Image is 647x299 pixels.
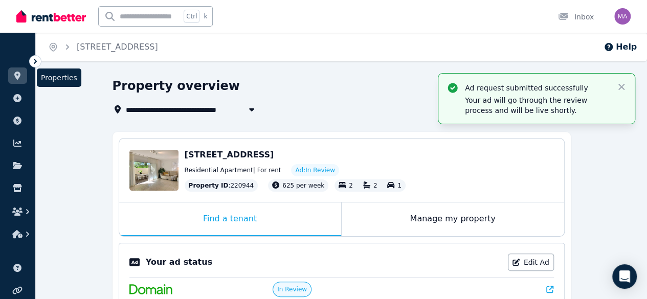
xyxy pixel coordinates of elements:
[612,264,637,289] div: Open Intercom Messenger
[185,179,258,192] div: : 220944
[77,42,158,52] a: [STREET_ADDRESS]
[184,10,199,23] span: Ctrl
[37,68,81,87] span: Properties
[185,166,281,174] span: Residential Apartment | For rent
[113,78,240,94] h1: Property overview
[189,181,229,190] span: Property ID
[185,150,274,159] span: [STREET_ADDRESS]
[465,95,608,116] p: Your ad will go through the review process and will be live shortly.
[349,182,353,189] span: 2
[146,256,212,268] p: Your ad status
[614,8,631,25] img: Matthew
[204,12,207,20] span: k
[16,9,86,24] img: RentBetter
[277,285,307,293] span: In Review
[36,33,170,61] nav: Breadcrumb
[508,254,554,271] a: Edit Ad
[465,83,608,93] p: Ad request submitted successfully
[282,182,324,189] span: 625 per week
[295,166,334,174] span: Ad: In Review
[373,182,377,189] span: 2
[397,182,401,189] span: 1
[604,41,637,53] button: Help
[119,202,341,236] div: Find a tenant
[342,202,564,236] div: Manage my property
[129,284,172,294] img: Domain.com.au
[558,12,594,22] div: Inbox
